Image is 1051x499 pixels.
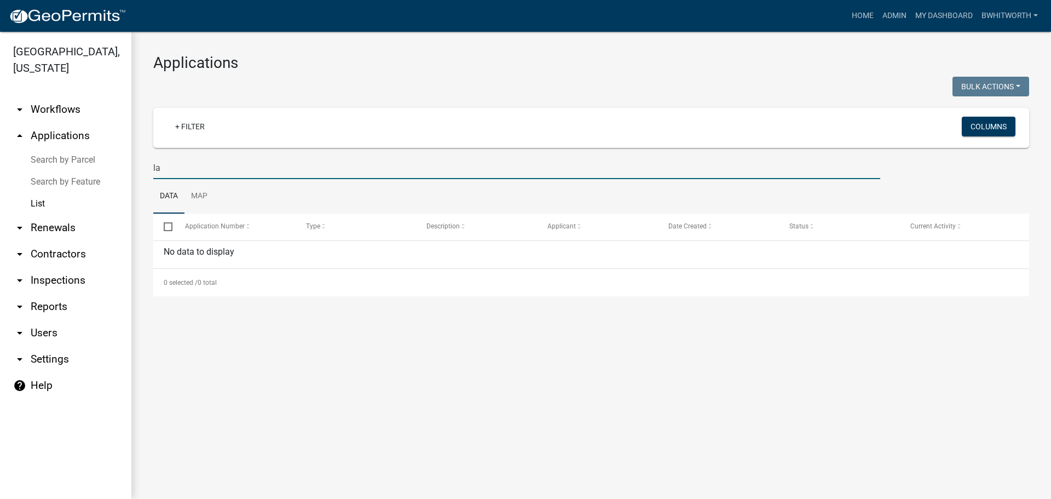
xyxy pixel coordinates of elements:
datatable-header-cell: Description [416,214,537,240]
i: help [13,379,26,392]
span: Application Number [185,222,245,230]
datatable-header-cell: Current Activity [900,214,1021,240]
i: arrow_drop_up [13,129,26,142]
i: arrow_drop_down [13,248,26,261]
span: Current Activity [910,222,956,230]
a: + Filter [166,117,213,136]
i: arrow_drop_down [13,274,26,287]
button: Bulk Actions [952,77,1029,96]
a: Map [184,179,214,214]
span: Applicant [547,222,576,230]
datatable-header-cell: Status [779,214,900,240]
a: BWhitworth [977,5,1042,26]
input: Search for applications [153,157,880,179]
i: arrow_drop_down [13,221,26,234]
div: No data to display [153,241,1029,268]
datatable-header-cell: Select [153,214,174,240]
button: Columns [962,117,1015,136]
datatable-header-cell: Type [295,214,416,240]
span: 0 selected / [164,279,198,286]
span: Date Created [668,222,707,230]
a: My Dashboard [911,5,977,26]
a: Admin [878,5,911,26]
a: Home [847,5,878,26]
datatable-header-cell: Application Number [174,214,295,240]
a: Data [153,179,184,214]
i: arrow_drop_down [13,300,26,313]
i: arrow_drop_down [13,326,26,340]
span: Description [426,222,460,230]
i: arrow_drop_down [13,103,26,116]
h3: Applications [153,54,1029,72]
div: 0 total [153,269,1029,296]
span: Status [789,222,809,230]
datatable-header-cell: Applicant [537,214,658,240]
span: Type [306,222,320,230]
datatable-header-cell: Date Created [658,214,779,240]
i: arrow_drop_down [13,353,26,366]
